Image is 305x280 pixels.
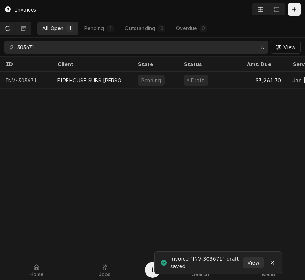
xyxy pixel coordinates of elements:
[125,24,155,32] div: Outstanding
[192,271,209,277] span: Search
[271,41,301,54] button: View
[170,255,243,270] div: Invoice "INV-303671" draft saved
[241,72,287,89] div: $3,261.70
[184,60,234,68] div: Status
[140,77,162,84] div: Pending
[145,262,161,278] button: Create Object
[42,24,63,32] div: All Open
[57,60,125,68] div: Client
[190,77,205,84] div: Draft
[247,60,280,68] div: Amt. Due
[243,257,264,268] button: View
[282,43,297,51] span: View
[84,24,104,32] div: Pending
[108,24,113,32] div: 1
[176,24,197,32] div: Overdue
[68,24,72,32] div: 1
[138,60,172,68] div: State
[57,77,126,84] div: FIREHOUSE SUBS [PERSON_NAME]
[6,60,44,68] div: ID
[30,271,44,277] span: Home
[262,271,275,277] span: Menu
[3,261,70,279] a: Home
[17,41,254,54] input: Keyword search
[71,261,138,279] a: Jobs
[201,24,205,32] div: 0
[99,271,111,277] span: Jobs
[159,24,164,32] div: 0
[246,259,261,267] span: View
[257,41,268,53] button: Erase input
